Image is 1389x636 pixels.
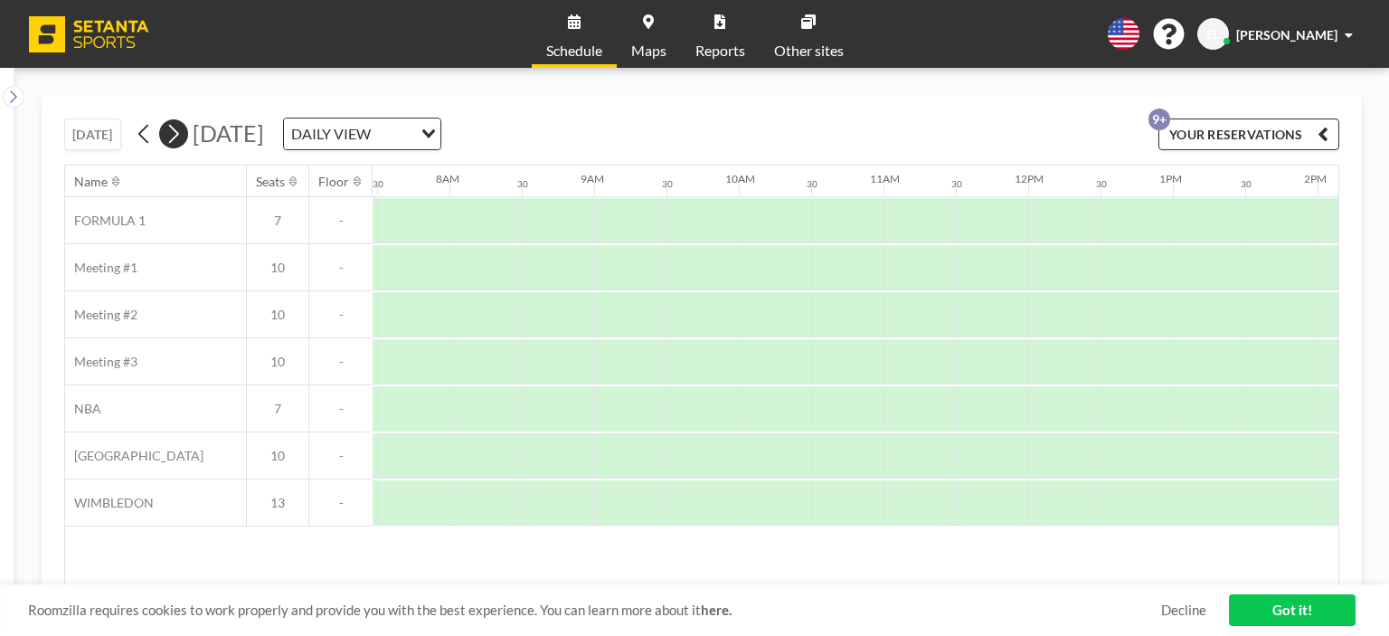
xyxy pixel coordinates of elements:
[373,178,383,190] div: 30
[247,448,308,464] span: 10
[951,178,962,190] div: 30
[725,172,755,185] div: 10AM
[65,260,137,276] span: Meeting #1
[309,448,373,464] span: -
[1304,172,1327,185] div: 2PM
[309,260,373,276] span: -
[1161,602,1206,619] a: Decline
[1148,109,1170,130] p: 9+
[376,122,411,146] input: Search for option
[1229,594,1356,626] a: Got it!
[1241,178,1252,190] div: 30
[1159,172,1182,185] div: 1PM
[517,178,528,190] div: 30
[309,354,373,370] span: -
[695,43,745,58] span: Reports
[870,172,900,185] div: 11AM
[581,172,604,185] div: 9AM
[247,307,308,323] span: 10
[309,213,373,229] span: -
[65,307,137,323] span: Meeting #2
[247,495,308,511] span: 13
[193,119,264,147] span: [DATE]
[774,43,844,58] span: Other sites
[546,43,602,58] span: Schedule
[247,401,308,417] span: 7
[65,213,146,229] span: FORMULA 1
[318,174,349,190] div: Floor
[284,119,440,149] div: Search for option
[247,354,308,370] span: 10
[28,602,1161,619] span: Roomzilla requires cookies to work properly and provide you with the best experience. You can lea...
[1206,26,1220,43] span: EL
[29,16,149,52] img: organization-logo
[256,174,285,190] div: Seats
[662,178,673,190] div: 30
[309,307,373,323] span: -
[65,401,101,417] span: NBA
[631,43,666,58] span: Maps
[65,448,203,464] span: [GEOGRAPHIC_DATA]
[288,122,374,146] span: DAILY VIEW
[1096,178,1107,190] div: 30
[436,172,459,185] div: 8AM
[64,119,121,150] button: [DATE]
[309,495,373,511] span: -
[247,213,308,229] span: 7
[807,178,817,190] div: 30
[65,495,154,511] span: WIMBLEDON
[1158,119,1339,150] button: YOUR RESERVATIONS9+
[701,602,732,618] a: here.
[1015,172,1044,185] div: 12PM
[65,354,137,370] span: Meeting #3
[309,401,373,417] span: -
[74,174,108,190] div: Name
[247,260,308,276] span: 10
[1236,27,1337,43] span: [PERSON_NAME]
